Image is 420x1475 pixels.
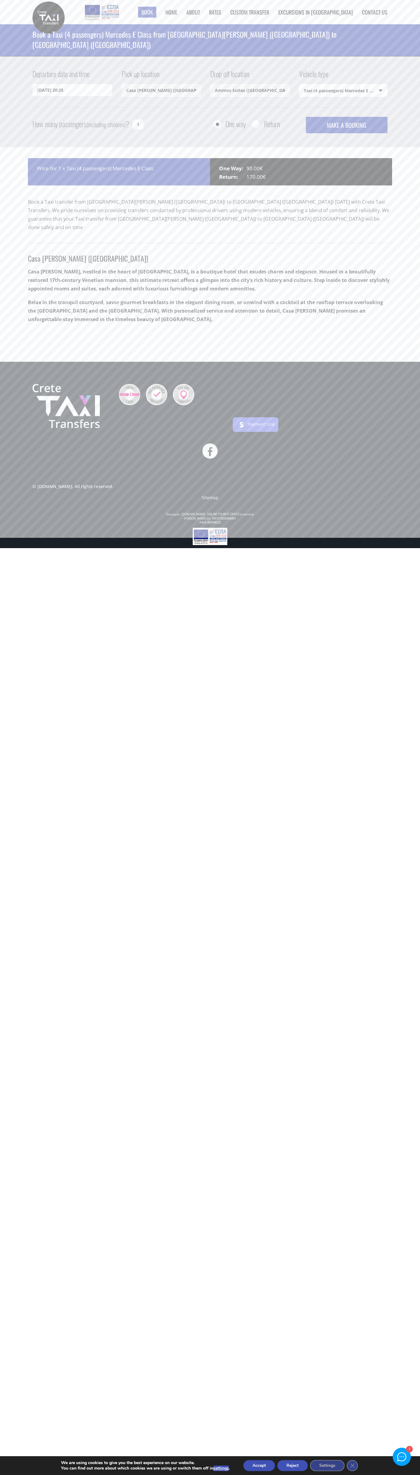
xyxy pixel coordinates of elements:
[32,24,388,55] h1: Book a Taxi (4 passengers) Mercedes E Class from [GEOGRAPHIC_DATA][PERSON_NAME] ([GEOGRAPHIC_DATA...
[61,1466,230,1471] p: You can find out more about which cookies we are using or switch them off in .
[310,1460,344,1471] button: Settings
[202,495,218,500] a: Sitemap
[28,254,392,267] h3: Casa [PERSON_NAME] ([GEOGRAPHIC_DATA])
[213,1466,229,1471] button: settings
[119,384,140,405] img: 100% Safe
[191,84,201,97] a: Show All Items
[32,512,388,525] div: Επωνυμία : [DOMAIN_NAME] - ONLINE TOURIST OFFICE (e-service) [PERSON_NAME].Επ. 1041Ε70000456401 Α...
[219,173,246,181] span: Return:
[165,8,177,16] a: Home
[347,1460,358,1471] button: Close GDPR Cookie Banner
[299,84,388,97] span: Taxi (4 passengers) Mercedes E Class
[28,268,390,292] span: , nestled in the heart of [GEOGRAPHIC_DATA], is a boutique hotel that exudes charm and elegance. ...
[210,84,290,97] input: Select drop-off location
[248,421,275,427] a: Payment Link
[243,1460,275,1471] button: Accept
[28,158,210,185] div: Price for 1 x Taxi (4 passengers) Mercedes E Class
[32,384,100,428] img: Crete Taxi Transfers
[230,8,269,16] a: Custom Transfer
[306,117,388,133] button: MAKE A BOOKING
[32,14,65,20] a: Crete Taxi Transfers | Book a Taxi transfer from Casa Di Delfino (Chania city) to Ammos Suites (R...
[146,384,167,405] img: No Advance Payment
[28,268,80,275] strong: Casa [PERSON_NAME]
[362,8,388,16] a: Contact us
[277,1460,308,1471] button: Reject
[202,443,218,459] a: facebook
[173,384,194,405] img: Pay On Arrival
[406,1446,412,1453] div: 1
[225,120,246,128] label: One way
[61,1460,230,1466] p: We are using cookies to give you the best experience on our website.
[32,69,90,84] label: Departure date and time
[209,8,221,16] a: Rates
[210,158,392,185] div: 90.00€ 170.00€
[28,198,392,237] p: Book a Taxi transfer from [GEOGRAPHIC_DATA][PERSON_NAME] ([GEOGRAPHIC_DATA]) to [GEOGRAPHIC_DATA]...
[32,117,129,132] label: How many passengers ?
[210,69,249,84] label: Drop off location
[193,528,228,545] img: e-bannersEUERDF180X90.jpg
[186,8,200,16] a: About
[84,3,120,21] img: e-bannersEUERDF180X90.jpg
[237,420,246,429] img: stripe
[264,120,280,128] label: Return
[32,483,113,495] p: © [DOMAIN_NAME]. All rights reserved.
[138,7,156,18] a: Book
[279,84,289,97] a: Show All Items
[278,8,353,16] a: Excursions in [GEOGRAPHIC_DATA]
[86,120,126,129] small: (including children)
[28,299,383,323] span: Relax in the tranquil courtyard, savor gourmet breakfasts in the elegant dining room, or unwind w...
[121,69,159,84] label: Pick up location
[219,164,246,173] span: One Way:
[32,2,65,34] img: Crete Taxi Transfers | Book a Taxi transfer from Casa Di Delfino (Chania city) to Ammos Suites (R...
[121,84,201,97] input: Select pickup location
[299,69,328,84] label: Vehicle type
